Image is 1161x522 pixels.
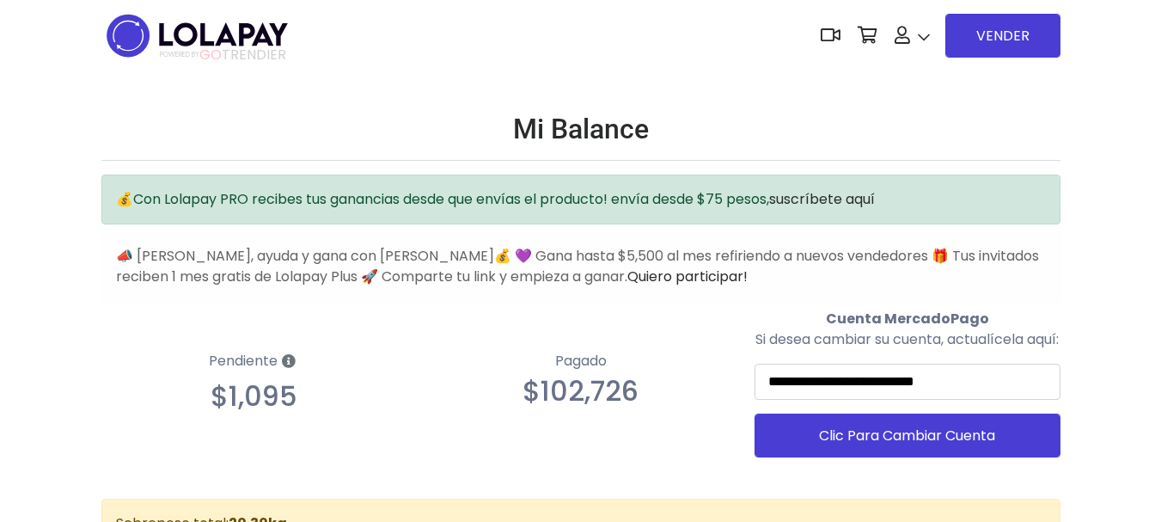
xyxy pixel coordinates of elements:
[101,113,1060,145] h2: Mi Balance
[160,50,199,59] span: POWERED BY
[160,47,286,63] span: TRENDIER
[116,246,1039,286] span: 📣 [PERSON_NAME], ayuda y gana con [PERSON_NAME]💰 💜 Gana hasta $5,500 al mes refiriendo a nuevos v...
[627,267,748,286] a: Quiero participar!
[199,45,222,64] span: GO
[769,189,875,209] a: suscríbete aquí
[101,347,407,377] p: Pendiente
[116,189,875,209] span: 💰Con Lolapay PRO recibes tus ganancias desde que envías el producto! envía desde $75 pesos,
[755,414,1060,458] button: Clic Para Cambiar Cuenta
[101,380,407,413] p: $1,095
[826,309,989,329] b: Cuenta MercadoPago
[755,329,1060,350] p: Si desea cambiar su cuenta, actualícela aquí:
[428,351,734,372] p: Pagado
[101,9,293,63] img: logo
[428,375,734,408] p: $102,726
[945,14,1060,58] a: VENDER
